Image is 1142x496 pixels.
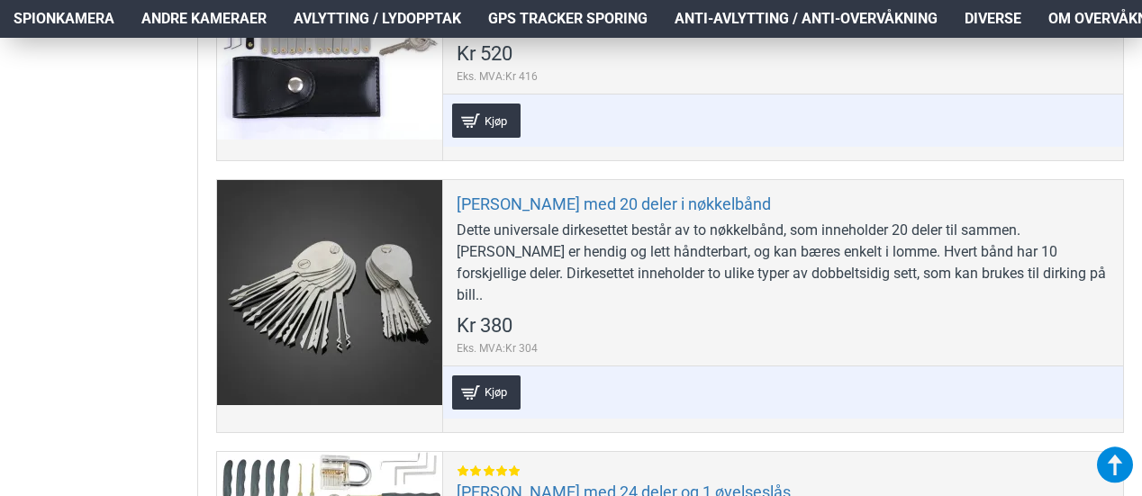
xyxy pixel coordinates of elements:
span: Kjøp [480,115,512,127]
span: Eks. MVA:Kr 304 [457,340,538,356]
span: Avlytting / Lydopptak [294,8,461,30]
div: Dette universale dirkesettet består av to nøkkelbånd, som inneholder 20 deler til sammen. [PERSON... [457,220,1110,306]
span: GPS Tracker Sporing [488,8,648,30]
span: Eks. MVA:Kr 416 [457,68,538,85]
a: Dirkesett med 20 deler i nøkkelbånd Dirkesett med 20 deler i nøkkelbånd [217,180,442,405]
span: Kjøp [480,386,512,398]
a: [PERSON_NAME] med 20 deler i nøkkelbånd [457,194,771,214]
span: Kr 380 [457,316,512,336]
span: Kr 520 [457,44,512,64]
span: Anti-avlytting / Anti-overvåkning [675,8,938,30]
span: Andre kameraer [141,8,267,30]
span: Spionkamera [14,8,114,30]
span: Diverse [965,8,1021,30]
